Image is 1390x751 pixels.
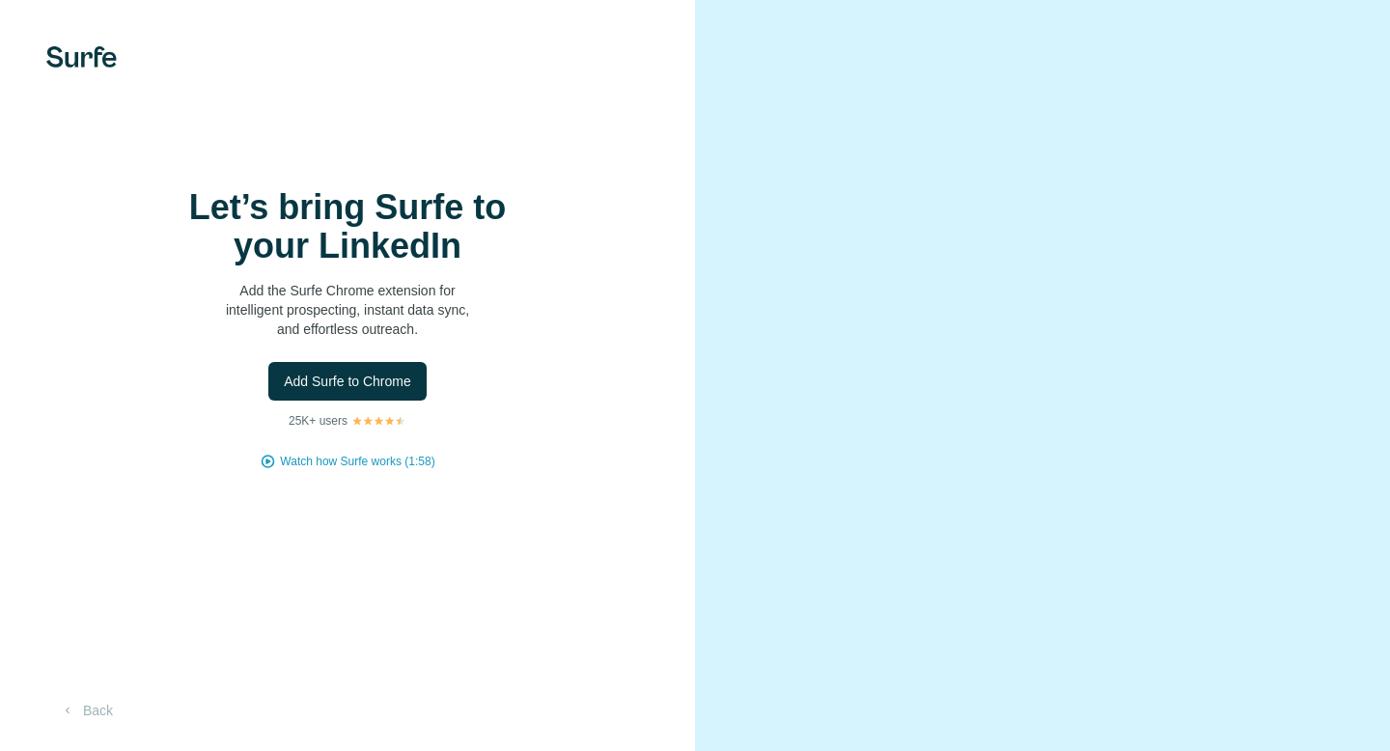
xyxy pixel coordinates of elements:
p: Add the Surfe Chrome extension for intelligent prospecting, instant data sync, and effortless out... [154,281,541,339]
button: Add Surfe to Chrome [268,362,427,401]
button: Watch how Surfe works (1:58) [280,453,434,470]
img: Surfe's logo [46,46,117,68]
img: Rating Stars [351,415,406,427]
h1: Let’s bring Surfe to your LinkedIn [154,188,541,265]
p: 25K+ users [289,412,347,430]
button: Back [46,693,126,728]
span: Add Surfe to Chrome [284,372,411,391]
